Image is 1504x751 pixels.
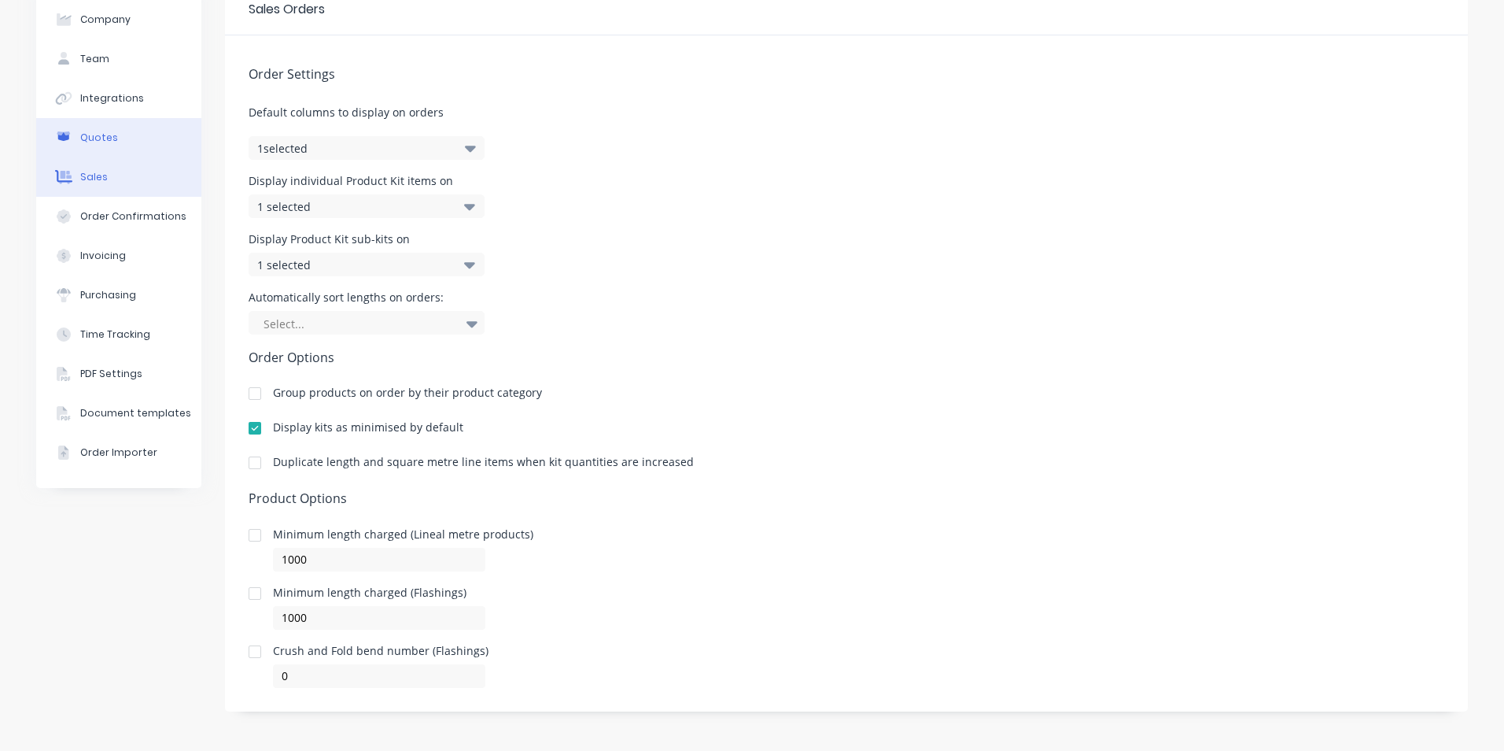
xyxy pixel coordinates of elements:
div: 1 selected [257,198,443,215]
div: PDF Settings [80,367,142,381]
div: Quotes [80,131,118,145]
div: Crush and Fold bend number (Flashings) [273,646,488,657]
button: Invoicing [36,236,201,276]
div: Display individual Product Kit items on [249,176,485,187]
div: Invoicing [80,249,126,263]
h5: Order Settings [249,67,1444,82]
button: Time Tracking [36,315,201,354]
div: Document templates [80,406,191,420]
button: Sales [36,157,201,197]
div: Display Product Kit sub-kits on [249,234,485,245]
button: PDF Settings [36,354,201,394]
button: Document templates [36,394,201,433]
button: Purchasing [36,276,201,315]
div: Automatically sort lengths on orders: [249,292,485,303]
div: Order Confirmations [80,209,186,224]
button: Quotes [36,118,201,157]
button: Order Importer [36,433,201,472]
div: Company [80,13,131,27]
button: Team [36,39,201,79]
div: Sales [80,170,108,184]
div: Integrations [80,91,144,105]
div: Display kits as minimised by default [273,422,463,433]
span: Default columns to display on orders [249,104,1444,120]
div: Duplicate length and square metre line items when kit quantities are increased [273,457,694,468]
div: Purchasing [80,288,136,302]
div: Order Importer [80,446,157,460]
div: Minimum length charged (Flashings) [273,587,485,598]
button: Order Confirmations [36,197,201,236]
button: Integrations [36,79,201,118]
div: 1 selected [257,257,443,273]
h5: Product Options [249,491,1444,506]
button: 1selected [249,136,485,160]
div: Group products on order by their product category [273,387,542,398]
h5: Order Options [249,350,1444,365]
div: Time Tracking [80,327,150,342]
div: Team [80,52,109,66]
div: Minimum length charged (Lineal metre products) [273,529,533,540]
